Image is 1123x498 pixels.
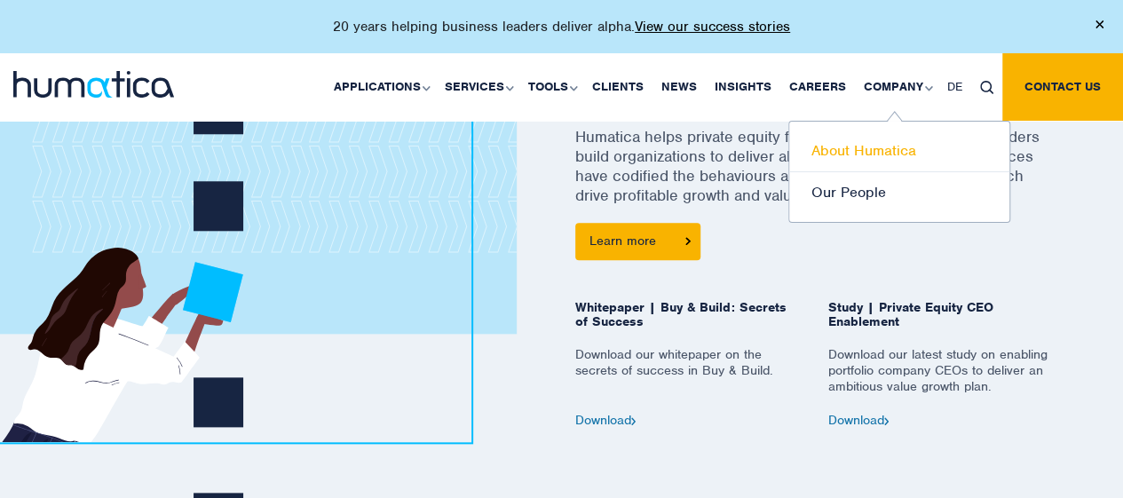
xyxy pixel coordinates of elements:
[789,172,1009,213] a: Our People
[519,53,583,121] a: Tools
[583,53,652,121] a: Clients
[333,18,790,36] p: 20 years helping business leaders deliver alpha.
[938,53,971,121] a: DE
[828,300,1055,346] span: Study | Private Equity CEO Enablement
[855,53,938,121] a: Company
[780,53,855,121] a: Careers
[13,71,174,98] img: logo
[1002,53,1123,121] a: Contact us
[652,53,706,121] a: News
[706,53,780,121] a: Insights
[828,346,1055,413] p: Download our latest study on enabling portfolio company CEOs to deliver an ambitious value growth...
[575,412,637,428] a: Download
[884,417,890,425] img: arrow2
[980,81,993,94] img: search_icon
[685,237,691,245] img: arrowicon
[635,18,790,36] a: View our success stories
[575,127,1055,223] p: Humatica helps private equity funds and portfolio company leaders build organizations to deliver ...
[631,417,637,425] img: arrow2
[789,130,1009,172] a: About Humatica
[947,79,962,94] span: DE
[575,223,700,260] a: Learn more
[828,412,890,428] a: Download
[575,300,802,346] span: Whitepaper | Buy & Build: Secrets of Success
[325,53,436,121] a: Applications
[575,346,802,413] p: Download our whitepaper on the secrets of success in Buy & Build.
[436,53,519,121] a: Services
